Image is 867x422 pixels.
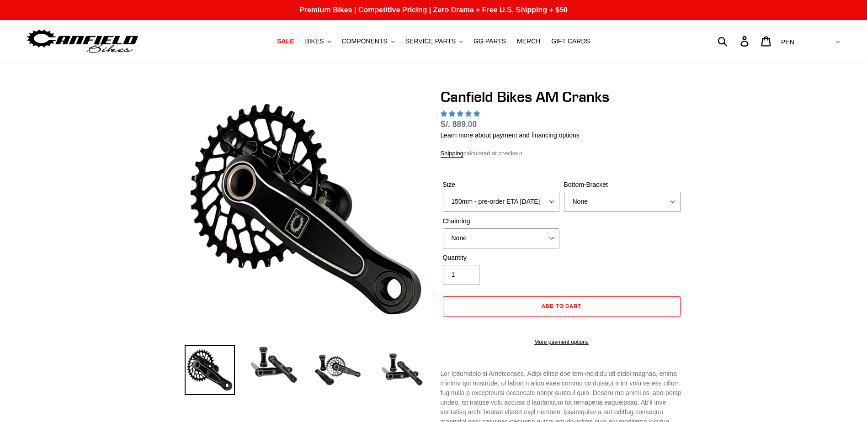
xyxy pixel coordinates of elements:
label: Quantity [443,253,559,263]
img: Load image into Gallery viewer, Canfield Cranks [249,345,299,385]
img: Canfield Bikes [25,27,139,56]
span: GIFT CARDS [551,37,590,45]
span: Add to cart [542,302,581,309]
span: MERCH [517,37,540,45]
a: Shipping [441,150,464,158]
button: COMPONENTS [337,35,399,47]
button: SERVICE PARTS [401,35,467,47]
span: 4.97 stars [441,110,482,117]
span: SALE [277,37,294,45]
h1: Canfield Bikes AM Cranks [441,88,683,105]
a: Learn more about payment and financing options [441,132,580,139]
span: S/. 889.00 [441,120,477,129]
a: GIFT CARDS [547,35,595,47]
span: SERVICE PARTS [405,37,456,45]
span: GG PARTS [473,37,506,45]
a: GG PARTS [469,35,511,47]
div: calculated at checkout. [441,149,683,158]
label: Size [443,180,559,190]
input: Search [723,31,746,51]
button: BIKES [300,35,335,47]
img: Load image into Gallery viewer, Canfield Bikes AM Cranks [313,345,363,395]
span: COMPONENTS [342,37,388,45]
a: MERCH [512,35,545,47]
img: Load image into Gallery viewer, CANFIELD-AM_DH-CRANKS [377,345,427,395]
label: Chainring [443,216,559,226]
span: BIKES [305,37,324,45]
label: Bottom-Bracket [564,180,681,190]
a: SALE [272,35,298,47]
a: More payment options [443,338,681,346]
button: Add to cart [443,296,681,316]
img: Load image into Gallery viewer, Canfield Bikes AM Cranks [185,345,235,395]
